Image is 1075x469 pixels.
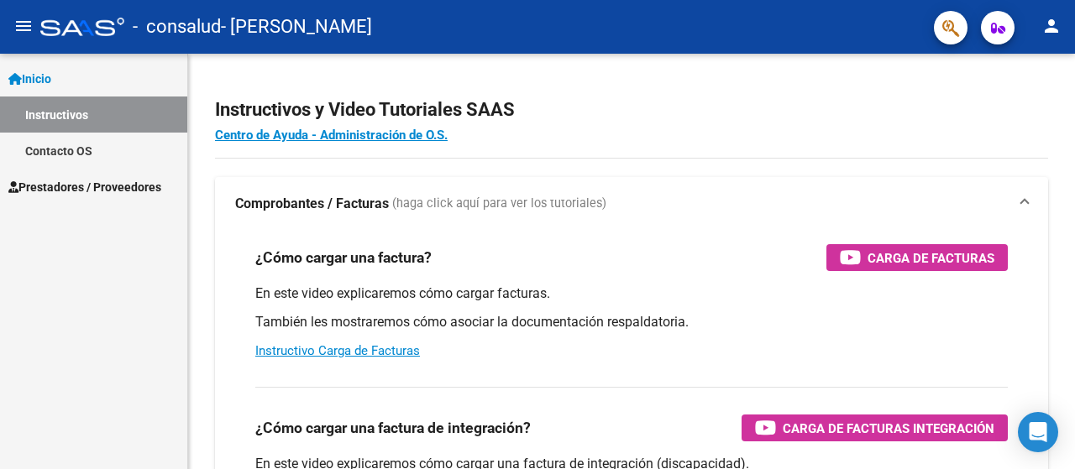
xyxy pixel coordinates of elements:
[742,414,1008,441] button: Carga de Facturas Integración
[783,418,994,439] span: Carga de Facturas Integración
[215,177,1048,231] mat-expansion-panel-header: Comprobantes / Facturas (haga click aquí para ver los tutoriales)
[255,246,432,269] h3: ¿Cómo cargar una factura?
[255,313,1008,331] p: También les mostraremos cómo asociar la documentación respaldatoria.
[13,16,34,36] mat-icon: menu
[8,70,51,88] span: Inicio
[133,8,221,45] span: - consalud
[1041,16,1062,36] mat-icon: person
[235,195,389,213] strong: Comprobantes / Facturas
[868,248,994,268] span: Carga de Facturas
[255,416,531,440] h3: ¿Cómo cargar una factura de integración?
[221,8,372,45] span: - [PERSON_NAME]
[255,284,1008,303] p: En este video explicaremos cómo cargar facturas.
[215,128,448,143] a: Centro de Ayuda - Administración de O.S.
[1018,412,1058,452] div: Open Intercom Messenger
[255,343,420,358] a: Instructivo Carga de Facturas
[8,178,161,196] span: Prestadores / Proveedores
[826,244,1008,271] button: Carga de Facturas
[392,195,606,213] span: (haga click aquí para ver los tutoriales)
[215,94,1048,126] h2: Instructivos y Video Tutoriales SAAS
